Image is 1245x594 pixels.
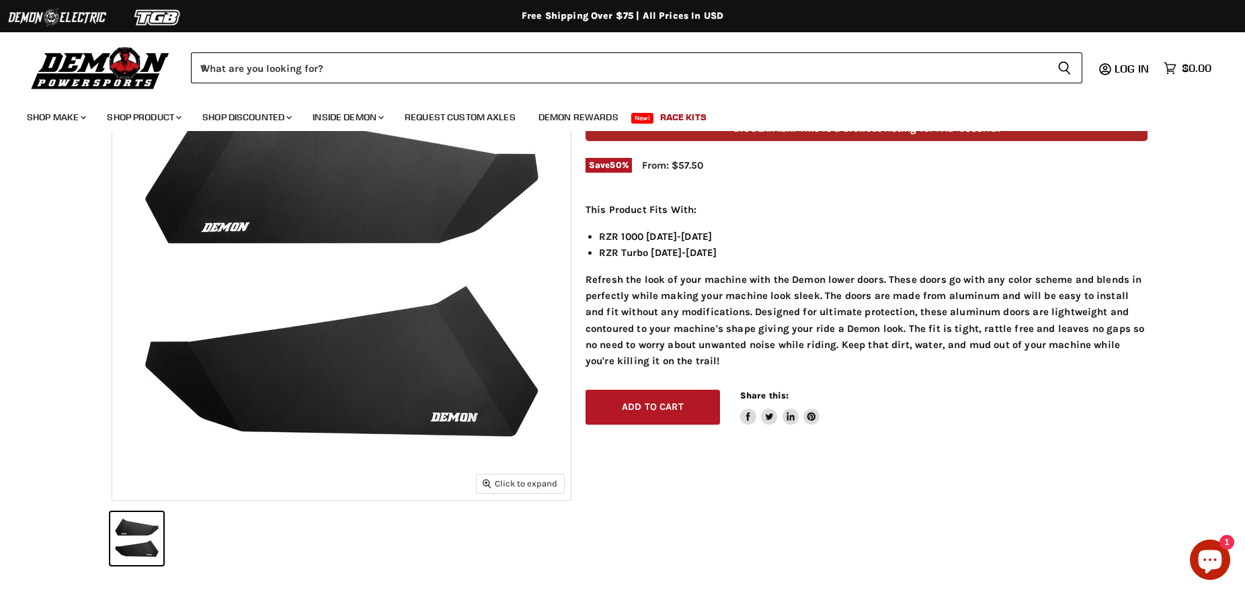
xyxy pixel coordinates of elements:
div: Refresh the look of your machine with the Demon lower doors. These doors go with any color scheme... [586,202,1148,369]
a: Log in [1109,62,1157,75]
span: Click to expand [483,478,557,489]
button: 2014-2020 Polaris Demon Half Door PAD-6003HD thumbnail [110,512,163,565]
li: RZR 1000 [DATE]-[DATE] [599,228,1148,245]
button: Add to cart [586,390,720,425]
a: Shop Make [17,103,94,131]
input: When autocomplete results are available use up and down arrows to review and enter to select [191,52,1047,83]
span: Share this: [740,390,789,400]
form: Product [191,52,1082,83]
ul: Main menu [17,98,1208,131]
img: Demon Electric Logo 2 [7,5,108,30]
span: $0.00 [1182,62,1211,75]
img: 2014-2020 Polaris Demon Half Door PAD-6003HD [112,42,571,500]
span: Save % [586,158,632,173]
a: Race Kits [650,103,717,131]
a: Demon Rewards [528,103,629,131]
button: Click to expand [477,474,564,493]
span: Log in [1115,62,1149,75]
span: New! [631,113,654,124]
span: Add to cart [622,401,684,413]
a: Shop Discounted [192,103,300,131]
img: Demon Powersports [27,44,174,91]
a: Request Custom Axles [395,103,526,131]
div: Free Shipping Over $75 | All Prices In USD [85,10,1160,22]
span: 50 [610,160,621,170]
button: Search [1047,52,1082,83]
span: From: $57.50 [642,159,703,171]
a: Inside Demon [303,103,392,131]
li: RZR Turbo [DATE]-[DATE] [599,245,1148,261]
a: $0.00 [1157,58,1218,78]
p: This Product Fits With: [586,202,1148,218]
inbox-online-store-chat: Shopify online store chat [1186,540,1234,583]
aside: Share this: [740,390,820,425]
a: Shop Product [97,103,190,131]
img: TGB Logo 2 [108,5,208,30]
